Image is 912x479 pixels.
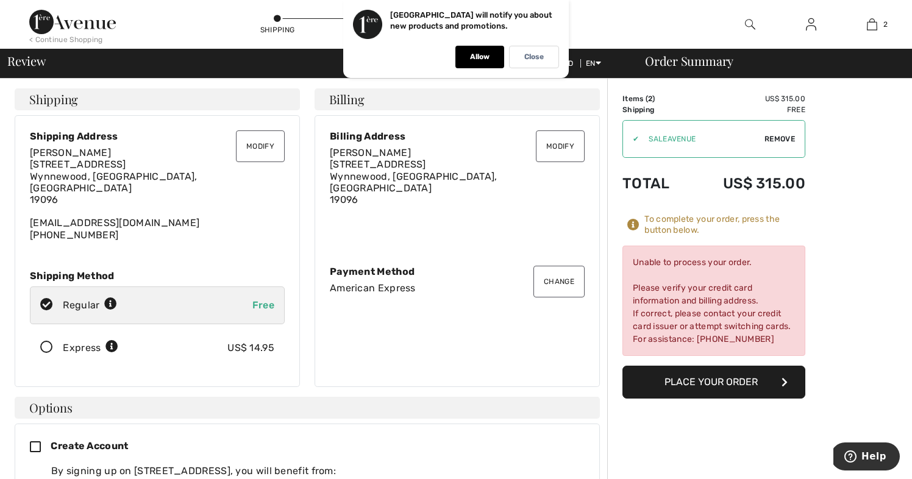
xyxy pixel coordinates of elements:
button: Change [533,266,585,297]
img: 1ère Avenue [29,10,116,34]
a: 2 [842,17,902,32]
img: search the website [745,17,755,32]
div: Shipping Method [30,270,285,282]
td: Total [622,163,689,204]
span: [STREET_ADDRESS] Wynnewood, [GEOGRAPHIC_DATA], [GEOGRAPHIC_DATA] 19096 [330,158,497,205]
img: My Bag [867,17,877,32]
div: ✔ [623,133,639,144]
td: US$ 315.00 [689,163,805,204]
td: US$ 315.00 [689,93,805,104]
td: Free [689,104,805,115]
div: Shipping Address [30,130,285,142]
div: Shipping [259,24,296,35]
div: Unable to process your order. Please verify your credit card information and billing address. If ... [622,246,805,356]
span: [PERSON_NAME] [330,147,411,158]
div: Order Summary [630,55,905,67]
button: Modify [536,130,585,162]
div: Regular [63,298,117,313]
p: [GEOGRAPHIC_DATA] will notify you about new products and promotions. [390,10,552,30]
span: Shipping [29,93,78,105]
span: Remove [764,133,795,144]
div: Billing Address [330,130,585,142]
span: EN [586,59,601,68]
button: Modify [236,130,285,162]
span: 2 [883,19,888,30]
td: Shipping [622,104,689,115]
span: Free [252,299,274,311]
h4: Options [15,397,600,419]
button: Place Your Order [622,366,805,399]
div: By signing up on [STREET_ADDRESS], you will benefit from: [51,464,575,478]
div: Payment Method [330,266,585,277]
td: Items ( ) [622,93,689,104]
span: [STREET_ADDRESS] Wynnewood, [GEOGRAPHIC_DATA], [GEOGRAPHIC_DATA] 19096 [30,158,198,205]
span: Review [7,55,46,67]
span: Billing [329,93,364,105]
div: < Continue Shopping [29,34,103,45]
div: US$ 14.95 [227,341,274,355]
img: My Info [806,17,816,32]
p: Allow [470,52,490,62]
a: Sign In [796,17,826,32]
div: Express [63,341,118,355]
span: [PERSON_NAME] [30,147,111,158]
span: 2 [648,94,652,103]
input: Promo code [639,121,764,157]
p: Close [524,52,544,62]
iframe: Opens a widget where you can find more information [833,442,900,473]
span: Create Account [51,440,128,452]
div: American Express [330,282,585,294]
div: [EMAIL_ADDRESS][DOMAIN_NAME] [PHONE_NUMBER] [30,147,285,241]
div: To complete your order, press the button below. [644,214,805,236]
